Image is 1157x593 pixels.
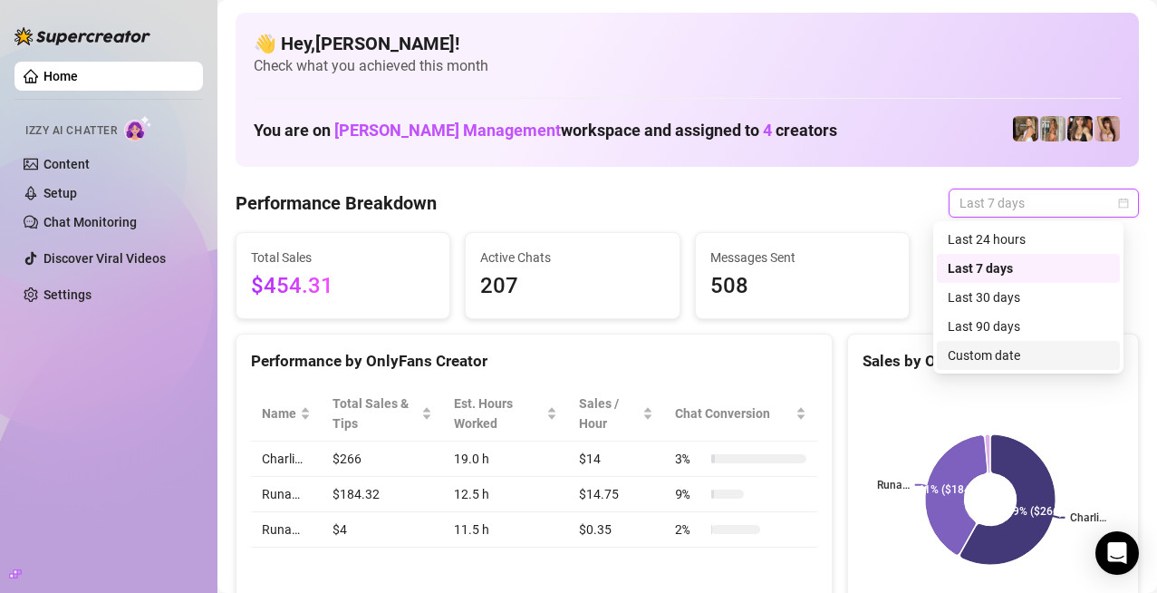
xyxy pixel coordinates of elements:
[1067,116,1093,141] img: Runa
[254,31,1121,56] h4: 👋 Hey, [PERSON_NAME] !
[763,121,772,140] span: 4
[568,386,665,442] th: Sales / Hour
[664,386,817,442] th: Chat Conversion
[236,190,437,216] h4: Performance Breakdown
[251,349,817,374] div: Performance by OnlyFans Creator
[43,157,90,171] a: Content
[251,386,322,442] th: Name
[251,269,435,304] span: $454.31
[25,122,117,140] span: Izzy AI Chatter
[675,403,792,423] span: Chat Conversion
[251,512,322,548] td: Runa…
[251,248,435,267] span: Total Sales
[568,512,665,548] td: $0.35
[937,254,1120,283] div: Last 7 days
[948,229,1109,249] div: Last 24 hours
[322,512,443,548] td: $4
[43,251,166,266] a: Discover Viral Videos
[443,512,568,548] td: 11.5 h
[710,269,894,304] span: 508
[937,283,1120,312] div: Last 30 days
[254,56,1121,76] span: Check what you achieved this month
[322,477,443,512] td: $184.32
[948,345,1109,365] div: Custom date
[251,442,322,477] td: Charli…
[480,269,664,304] span: 207
[480,248,664,267] span: Active Chats
[443,442,568,477] td: 19.0 h
[14,27,150,45] img: logo-BBDzfeDw.svg
[262,403,296,423] span: Name
[43,69,78,83] a: Home
[568,442,665,477] td: $14
[1040,116,1065,141] img: Sav
[568,477,665,512] td: $14.75
[877,479,910,491] text: Runa…
[863,349,1123,374] div: Sales by OnlyFans Creator
[579,394,640,433] span: Sales / Hour
[959,190,1128,217] span: Last 7 days
[675,520,704,540] span: 2 %
[710,248,894,267] span: Messages Sent
[948,316,1109,336] div: Last 90 days
[443,477,568,512] td: 12.5 h
[43,287,92,302] a: Settings
[251,477,322,512] td: Runa…
[1013,116,1038,141] img: Charli
[43,186,77,200] a: Setup
[675,449,704,469] span: 3 %
[43,215,137,229] a: Chat Monitoring
[454,394,543,433] div: Est. Hours Worked
[322,386,443,442] th: Total Sales & Tips
[254,121,837,141] h1: You are on workspace and assigned to creators
[322,442,443,477] td: $266
[1118,198,1129,209] span: calendar
[948,287,1109,307] div: Last 30 days
[1071,511,1107,524] text: Charli…
[124,115,152,141] img: AI Chatter
[334,121,561,140] span: [PERSON_NAME] Management
[675,484,704,504] span: 9 %
[1095,531,1139,575] div: Open Intercom Messenger
[1094,116,1120,141] img: Runa
[9,568,22,580] span: build
[948,258,1109,278] div: Last 7 days
[937,341,1120,370] div: Custom date
[937,225,1120,254] div: Last 24 hours
[937,312,1120,341] div: Last 90 days
[333,394,418,433] span: Total Sales & Tips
